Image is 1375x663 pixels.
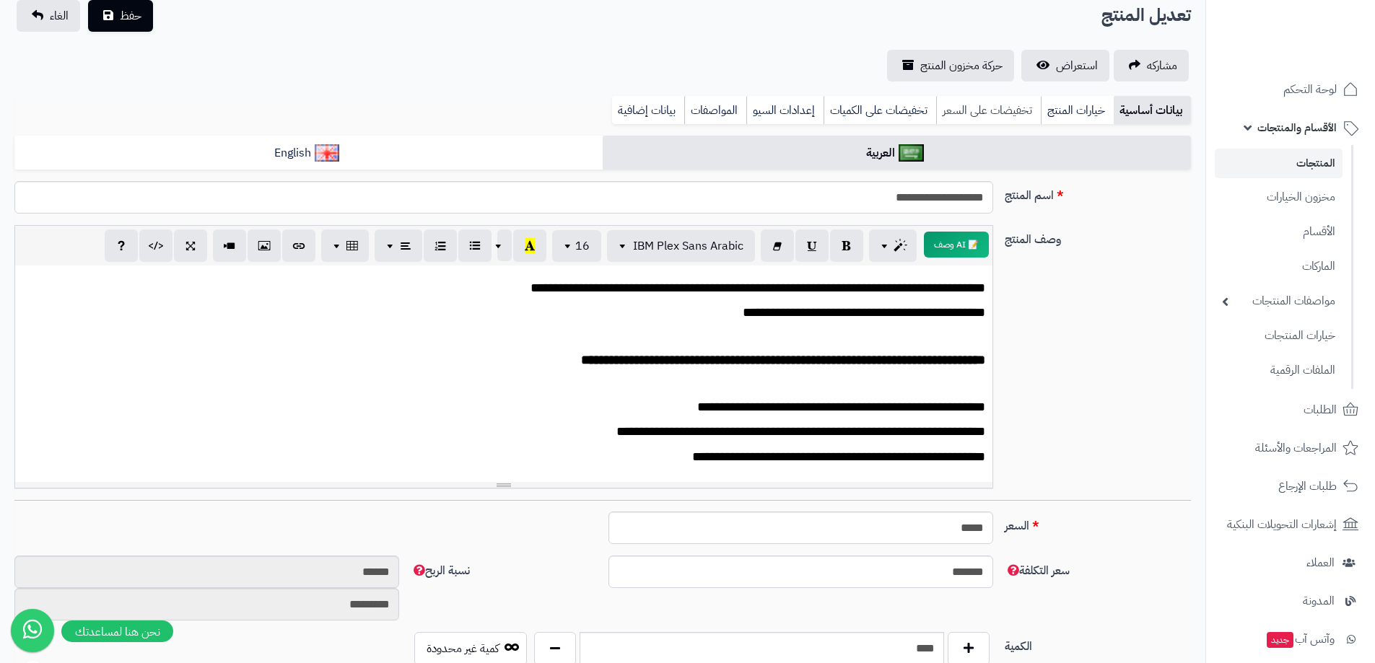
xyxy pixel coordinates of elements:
a: English [14,136,603,171]
a: مشاركه [1114,50,1189,82]
a: تخفيضات على الكميات [824,96,936,125]
h2: تعديل المنتج [1101,1,1191,30]
span: سعر التكلفة [1005,562,1070,579]
img: العربية [899,144,924,162]
a: الماركات [1215,251,1343,282]
span: مشاركه [1147,57,1177,74]
span: 16 [575,237,590,255]
span: إشعارات التحويلات البنكية [1227,514,1337,535]
img: logo-2.png [1277,40,1361,71]
a: مواصفات المنتجات [1215,286,1343,317]
a: استعراض [1021,50,1109,82]
span: وآتس آب [1265,629,1335,649]
span: IBM Plex Sans Arabic [633,237,743,255]
a: إعدادات السيو [746,96,824,125]
button: 📝 AI وصف [924,232,989,258]
span: الأقسام والمنتجات [1257,118,1337,138]
a: حركة مخزون المنتج [887,50,1014,82]
a: العربية [603,136,1191,171]
a: طلبات الإرجاع [1215,469,1366,504]
a: لوحة التحكم [1215,72,1366,107]
a: خيارات المنتج [1041,96,1114,125]
a: إشعارات التحويلات البنكية [1215,507,1366,542]
span: نسبة الربح [411,562,470,579]
img: English [315,144,340,162]
a: الطلبات [1215,392,1366,427]
span: استعراض [1056,57,1098,74]
a: المراجعات والأسئلة [1215,431,1366,465]
label: وصف المنتج [999,225,1197,248]
button: 16 [552,230,601,262]
span: جديد [1267,632,1293,648]
a: المنتجات [1215,149,1343,178]
span: طلبات الإرجاع [1278,476,1337,496]
a: المواصفات [684,96,746,125]
span: حركة مخزون المنتج [920,57,1003,74]
label: السعر [999,511,1197,535]
a: مخزون الخيارات [1215,182,1343,213]
span: لوحة التحكم [1283,79,1337,100]
button: IBM Plex Sans Arabic [607,230,755,262]
label: الكمية [999,632,1197,655]
a: وآتس آبجديد [1215,622,1366,657]
span: المراجعات والأسئلة [1255,438,1337,458]
a: المدونة [1215,584,1366,618]
label: اسم المنتج [999,181,1197,204]
a: تخفيضات على السعر [936,96,1041,125]
a: الملفات الرقمية [1215,355,1343,386]
a: بيانات إضافية [612,96,684,125]
span: المدونة [1303,591,1335,611]
a: خيارات المنتجات [1215,320,1343,351]
span: الطلبات [1304,400,1337,420]
a: العملاء [1215,545,1366,580]
span: الغاء [50,7,69,25]
a: بيانات أساسية [1114,96,1191,125]
a: الأقسام [1215,216,1343,247]
span: العملاء [1306,553,1335,573]
span: حفظ [120,7,141,25]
